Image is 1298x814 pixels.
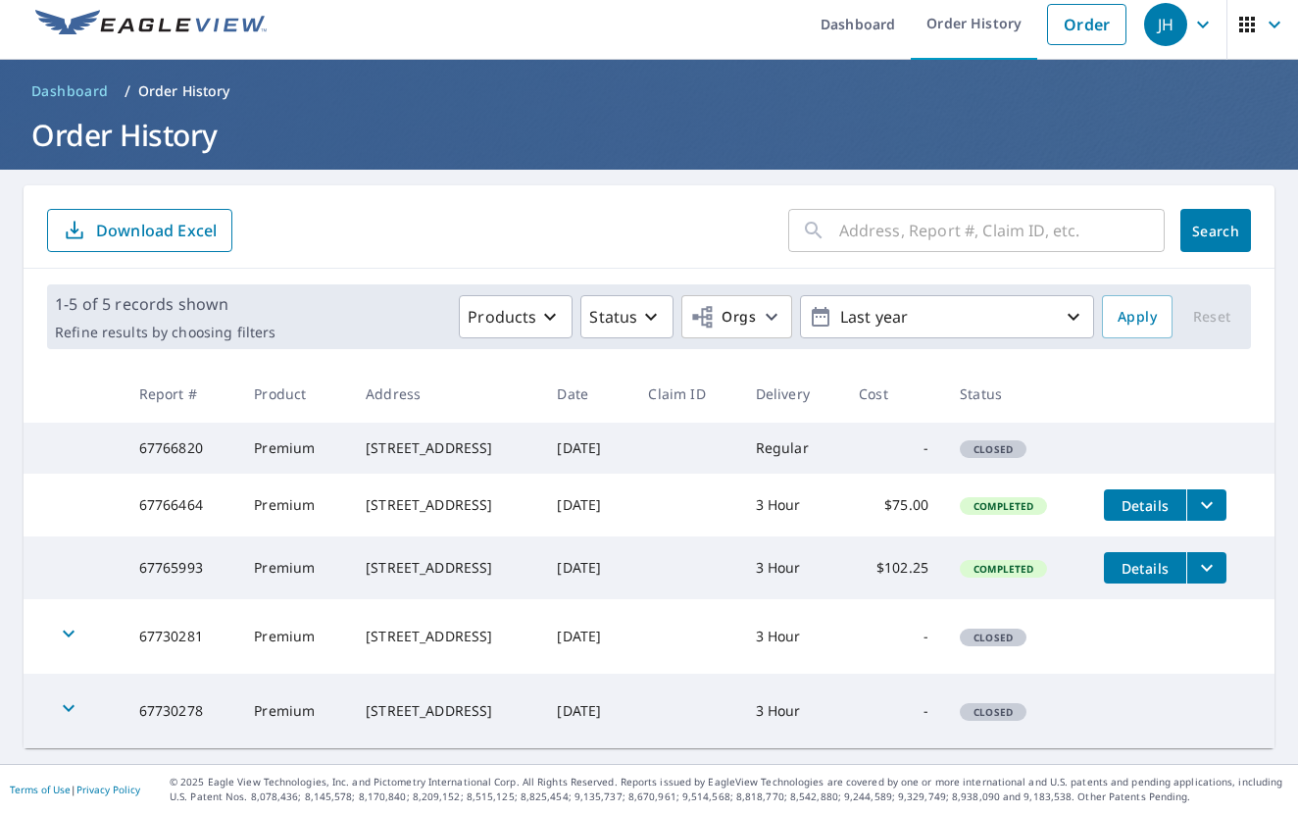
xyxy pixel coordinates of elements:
[366,495,525,515] div: [STREET_ADDRESS]
[10,783,71,796] a: Terms of Use
[35,10,267,39] img: EV Logo
[800,295,1094,338] button: Last year
[10,784,140,795] p: |
[138,81,230,101] p: Order History
[31,81,109,101] span: Dashboard
[124,365,239,423] th: Report #
[96,220,217,241] p: Download Excel
[238,423,350,474] td: Premium
[832,300,1062,334] p: Last year
[541,536,632,599] td: [DATE]
[843,536,944,599] td: $102.25
[740,365,844,423] th: Delivery
[541,474,632,536] td: [DATE]
[962,442,1024,456] span: Closed
[125,79,130,103] li: /
[1186,489,1226,521] button: filesDropdownBtn-67766464
[541,674,632,748] td: [DATE]
[366,558,525,578] div: [STREET_ADDRESS]
[1118,305,1157,330] span: Apply
[740,423,844,474] td: Regular
[944,365,1088,423] th: Status
[740,536,844,599] td: 3 Hour
[1144,3,1187,46] div: JH
[843,423,944,474] td: -
[1102,295,1173,338] button: Apply
[76,783,140,796] a: Privacy Policy
[124,674,239,748] td: 67730278
[962,705,1024,719] span: Closed
[1196,222,1235,240] span: Search
[589,305,637,329] p: Status
[124,474,239,536] td: 67766464
[843,474,944,536] td: $75.00
[1116,559,1174,578] span: Details
[124,599,239,674] td: 67730281
[962,631,1024,644] span: Closed
[839,203,1165,258] input: Address, Report #, Claim ID, etc.
[541,365,632,423] th: Date
[366,627,525,646] div: [STREET_ADDRESS]
[459,295,573,338] button: Products
[170,775,1288,804] p: © 2025 Eagle View Technologies, Inc. and Pictometry International Corp. All Rights Reserved. Repo...
[24,76,117,107] a: Dashboard
[238,536,350,599] td: Premium
[962,562,1045,576] span: Completed
[1104,489,1186,521] button: detailsBtn-67766464
[366,701,525,721] div: [STREET_ADDRESS]
[541,599,632,674] td: [DATE]
[843,365,944,423] th: Cost
[1104,552,1186,584] button: detailsBtn-67765993
[55,324,275,341] p: Refine results by choosing filters
[843,599,944,674] td: -
[632,365,739,423] th: Claim ID
[740,474,844,536] td: 3 Hour
[238,365,350,423] th: Product
[740,599,844,674] td: 3 Hour
[962,499,1045,513] span: Completed
[1180,209,1251,252] button: Search
[24,115,1274,155] h1: Order History
[690,305,756,330] span: Orgs
[1186,552,1226,584] button: filesDropdownBtn-67765993
[681,295,792,338] button: Orgs
[124,536,239,599] td: 67765993
[47,209,232,252] button: Download Excel
[843,674,944,748] td: -
[238,474,350,536] td: Premium
[238,674,350,748] td: Premium
[1047,4,1126,45] a: Order
[350,365,541,423] th: Address
[238,599,350,674] td: Premium
[366,438,525,458] div: [STREET_ADDRESS]
[580,295,674,338] button: Status
[24,76,1274,107] nav: breadcrumb
[468,305,536,329] p: Products
[541,423,632,474] td: [DATE]
[55,292,275,316] p: 1-5 of 5 records shown
[740,674,844,748] td: 3 Hour
[124,423,239,474] td: 67766820
[1116,496,1174,515] span: Details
